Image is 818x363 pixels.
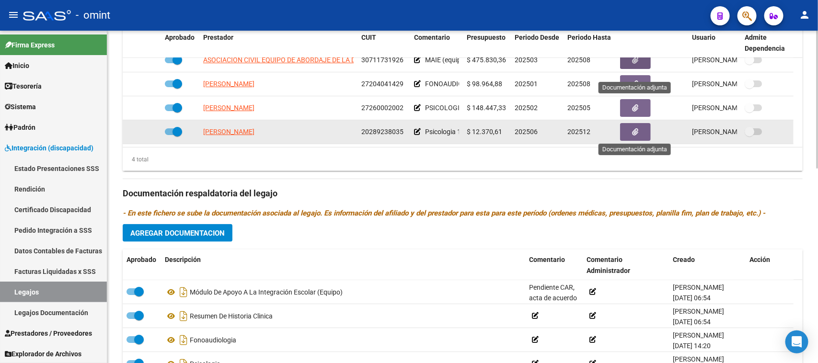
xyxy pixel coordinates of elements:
[692,80,767,88] span: [PERSON_NAME] [DATE]
[467,56,506,64] span: $ 475.830,36
[567,80,590,88] span: 202508
[425,56,467,64] span: MAIE (equipo)
[123,250,161,281] datatable-header-cell: Aprobado
[692,104,767,112] span: [PERSON_NAME] [DATE]
[123,209,765,217] i: - En este fichero se sube la documentación asociada al legajo. Es información del afiliado y del ...
[361,80,403,88] span: 27204041429
[567,56,590,64] span: 202508
[165,34,195,41] span: Aprobado
[361,104,403,112] span: 27260002002
[785,330,808,353] div: Open Intercom Messenger
[467,104,506,112] span: $ 148.447,33
[567,104,590,112] span: 202505
[361,34,376,41] span: CUIT
[425,104,489,112] span: PSICOLOGIA 12 SS M
[525,250,583,281] datatable-header-cell: Comentario
[688,27,741,59] datatable-header-cell: Usuario
[673,294,711,302] span: [DATE] 06:54
[177,308,190,324] i: Descargar documento
[123,154,149,165] div: 4 total
[161,27,199,59] datatable-header-cell: Aprobado
[425,80,560,88] span: FONOAUDIOLOGIA 8 SESIONES MENSUALES
[203,34,233,41] span: Prestador
[745,34,785,52] span: Admite Dependencia
[746,250,794,281] datatable-header-cell: Acción
[410,27,463,59] datatable-header-cell: Comentario
[567,128,590,136] span: 202512
[692,56,767,64] span: [PERSON_NAME] [DATE]
[529,284,577,313] span: Pendiente CAR, acta de acuerdo y PPI
[5,81,42,91] span: Tesorería
[5,40,55,50] span: Firma Express
[673,307,724,315] span: [PERSON_NAME]
[799,9,810,21] mat-icon: person
[515,34,559,41] span: Periodo Desde
[741,27,794,59] datatable-header-cell: Admite Dependencia
[467,128,502,136] span: $ 12.370,61
[673,318,711,326] span: [DATE] 06:54
[692,128,767,136] span: [PERSON_NAME] [DATE]
[425,128,487,136] span: Psicologia 12ss/mes
[414,34,450,41] span: Comentario
[5,60,29,71] span: Inicio
[203,104,254,112] span: [PERSON_NAME]
[673,331,724,339] span: [PERSON_NAME]
[199,27,357,59] datatable-header-cell: Prestador
[669,250,746,281] datatable-header-cell: Creado
[463,27,511,59] datatable-header-cell: Presupuesto
[361,56,403,64] span: 30711731926
[123,224,232,242] button: Agregar Documentacion
[564,27,616,59] datatable-header-cell: Periodo Hasta
[515,128,538,136] span: 202506
[203,80,254,88] span: [PERSON_NAME]
[511,27,564,59] datatable-header-cell: Periodo Desde
[5,328,92,339] span: Prestadores / Proveedores
[567,34,611,41] span: Periodo Hasta
[515,56,538,64] span: 202503
[673,355,724,363] span: [PERSON_NAME]
[177,284,190,300] i: Descargar documento
[165,256,201,263] span: Descripción
[587,256,630,274] span: Comentario Administrador
[5,102,36,112] span: Sistema
[5,143,93,153] span: Integración (discapacidad)
[76,5,110,26] span: - omint
[529,256,565,263] span: Comentario
[177,332,190,348] i: Descargar documento
[5,122,35,133] span: Padrón
[165,332,521,348] div: Fonoaudiologia
[165,308,521,324] div: Resumen De Historia Clinica
[203,128,254,136] span: [PERSON_NAME]
[673,284,724,291] span: [PERSON_NAME]
[5,349,81,359] span: Explorador de Archivos
[203,56,538,64] span: ASOCIACION CIVIL EQUIPO DE ABORDAJE DE LA DISCAPACIDAD E INTEGRACION PSICOSOCIAL (EQUIPO ADIP)
[8,9,19,21] mat-icon: menu
[673,342,711,350] span: [DATE] 14:20
[515,104,538,112] span: 202502
[467,80,502,88] span: $ 98.964,88
[361,128,403,136] span: 20289238035
[165,284,521,300] div: Módulo De Apoyo A La Integración Escolar (Equipo)
[161,250,525,281] datatable-header-cell: Descripción
[127,256,156,263] span: Aprobado
[130,229,225,238] span: Agregar Documentacion
[583,250,669,281] datatable-header-cell: Comentario Administrador
[357,27,410,59] datatable-header-cell: CUIT
[692,34,715,41] span: Usuario
[749,256,770,263] span: Acción
[467,34,506,41] span: Presupuesto
[673,256,695,263] span: Creado
[515,80,538,88] span: 202501
[123,187,803,200] h3: Documentación respaldatoria del legajo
